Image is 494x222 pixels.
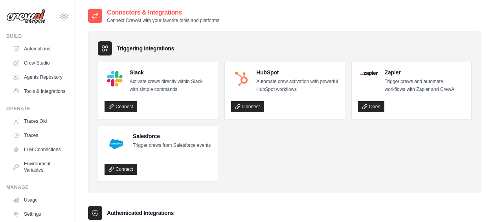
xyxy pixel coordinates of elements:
img: Salesforce Logo [107,135,126,154]
img: Logo [6,9,46,24]
a: Usage [9,194,69,206]
a: Connect [105,164,137,175]
a: LLM Connections [9,143,69,156]
img: Zapier Logo [360,71,378,76]
a: Open [358,101,384,112]
iframe: Chat Widget [455,184,494,222]
h4: Zapier [385,68,465,76]
h3: Authenticated Integrations [107,209,174,217]
h2: Connectors & Integrations [107,8,219,17]
a: Traces [9,129,69,142]
img: Slack Logo [107,71,123,87]
a: Crew Studio [9,57,69,69]
a: Tools & Integrations [9,85,69,98]
a: Automations [9,43,69,55]
div: Operate [6,105,69,112]
h4: HubSpot [256,68,338,76]
div: Build [6,33,69,39]
p: Trigger crews from Salesforce events [133,142,211,150]
a: Agents Repository [9,71,69,83]
h3: Triggering Integrations [117,44,174,52]
h4: Salesforce [133,132,211,140]
h4: Slack [130,68,211,76]
p: Trigger crews and automate workflows with Zapier and CrewAI [385,78,465,93]
a: Settings [9,208,69,220]
a: Connect [105,101,137,112]
div: Manage [6,184,69,191]
p: Connect CrewAI with your favorite tools and platforms [107,17,219,24]
a: Traces Old [9,115,69,128]
a: Connect [231,101,264,112]
img: HubSpot Logo [233,71,249,87]
p: Activate crews directly within Slack with simple commands [130,78,211,93]
p: Automate crew activation with powerful HubSpot workflows [256,78,338,93]
a: Environment Variables [9,157,69,176]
